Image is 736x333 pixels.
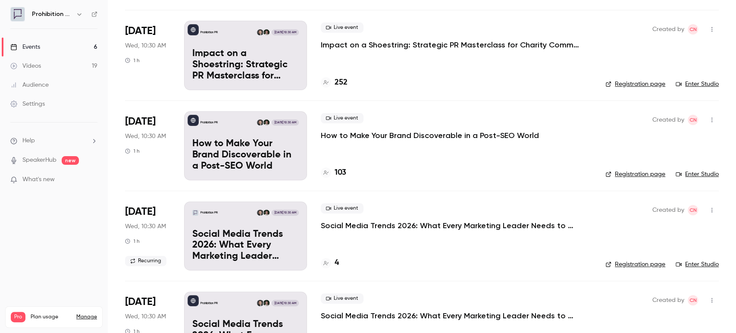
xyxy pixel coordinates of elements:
[676,80,719,88] a: Enter Studio
[11,312,25,322] span: Pro
[263,119,269,126] img: Will Ockenden
[125,21,170,90] div: Oct 15 Wed, 10:30 AM (Europe/London)
[125,115,156,129] span: [DATE]
[335,77,348,88] h4: 252
[263,210,269,216] img: Will Ockenden
[125,256,166,266] span: Recurring
[272,29,298,35] span: [DATE] 10:30 AM
[125,132,166,141] span: Wed, 10:30 AM
[62,156,79,165] span: new
[676,170,719,179] a: Enter Studio
[321,22,363,33] span: Live event
[676,260,719,269] a: Enter Studio
[200,120,218,125] p: Prohibition PR
[10,100,45,108] div: Settings
[688,24,698,35] span: Chris Norton
[125,238,140,245] div: 1 h
[605,170,665,179] a: Registration page
[257,119,263,126] img: Chris Norton
[321,311,579,321] a: Social Media Trends 2026: What Every Marketing Leader Needs to Know
[125,312,166,321] span: Wed, 10:30 AM
[22,156,56,165] a: SpeakerHub
[652,205,684,215] span: Created by
[272,300,298,306] span: [DATE] 10:30 AM
[125,148,140,154] div: 1 h
[688,205,698,215] span: Chris Norton
[263,300,269,306] img: Will Ockenden
[257,29,263,35] img: Chris Norton
[200,210,218,215] p: Prohibition PR
[125,41,166,50] span: Wed, 10:30 AM
[321,167,346,179] a: 103
[321,293,363,304] span: Live event
[689,24,697,35] span: CN
[200,30,218,35] p: Prohibition PR
[652,115,684,125] span: Created by
[321,203,363,214] span: Live event
[335,257,339,269] h4: 4
[321,130,539,141] a: How to Make Your Brand Discoverable in a Post-SEO World
[125,201,170,270] div: Jan 21 Wed, 10:30 AM (Europe/London)
[688,295,698,305] span: Chris Norton
[76,314,97,320] a: Manage
[335,167,346,179] h4: 103
[125,222,166,231] span: Wed, 10:30 AM
[689,205,697,215] span: CN
[192,229,299,262] p: Social Media Trends 2026: What Every Marketing Leader Needs to Know
[192,210,198,216] img: Social Media Trends 2026: What Every Marketing Leader Needs to Know
[10,136,97,145] li: help-dropdown-opener
[125,111,170,180] div: Nov 5 Wed, 10:30 AM (Europe/London)
[22,175,55,184] span: What's new
[263,29,269,35] img: Will Ockenden
[31,314,71,320] span: Plan usage
[184,111,307,180] a: How to Make Your Brand Discoverable in a Post-SEO WorldProhibition PRWill OckendenChris Norton[DA...
[321,257,339,269] a: 4
[125,205,156,219] span: [DATE]
[200,301,218,305] p: Prohibition PR
[32,10,72,19] h6: Prohibition PR
[10,62,41,70] div: Videos
[689,115,697,125] span: CN
[321,113,363,123] span: Live event
[184,21,307,90] a: Impact on a Shoestring: Strategic PR Masterclass for Charity Comms TeamsProhibition PRWill Ockend...
[22,136,35,145] span: Help
[321,220,579,231] a: Social Media Trends 2026: What Every Marketing Leader Needs to Know
[125,295,156,309] span: [DATE]
[605,260,665,269] a: Registration page
[272,210,298,216] span: [DATE] 10:30 AM
[257,300,263,306] img: Chris Norton
[689,295,697,305] span: CN
[652,24,684,35] span: Created by
[11,7,25,21] img: Prohibition PR
[184,201,307,270] a: Social Media Trends 2026: What Every Marketing Leader Needs to KnowProhibition PRWill OckendenChr...
[125,57,140,64] div: 1 h
[605,80,665,88] a: Registration page
[272,119,298,126] span: [DATE] 10:30 AM
[10,43,40,51] div: Events
[257,210,263,216] img: Chris Norton
[192,138,299,172] p: How to Make Your Brand Discoverable in a Post-SEO World
[652,295,684,305] span: Created by
[192,48,299,82] p: Impact on a Shoestring: Strategic PR Masterclass for Charity Comms Teams
[125,24,156,38] span: [DATE]
[321,40,579,50] a: Impact on a Shoestring: Strategic PR Masterclass for Charity Comms Teams
[10,81,49,89] div: Audience
[321,77,348,88] a: 252
[688,115,698,125] span: Chris Norton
